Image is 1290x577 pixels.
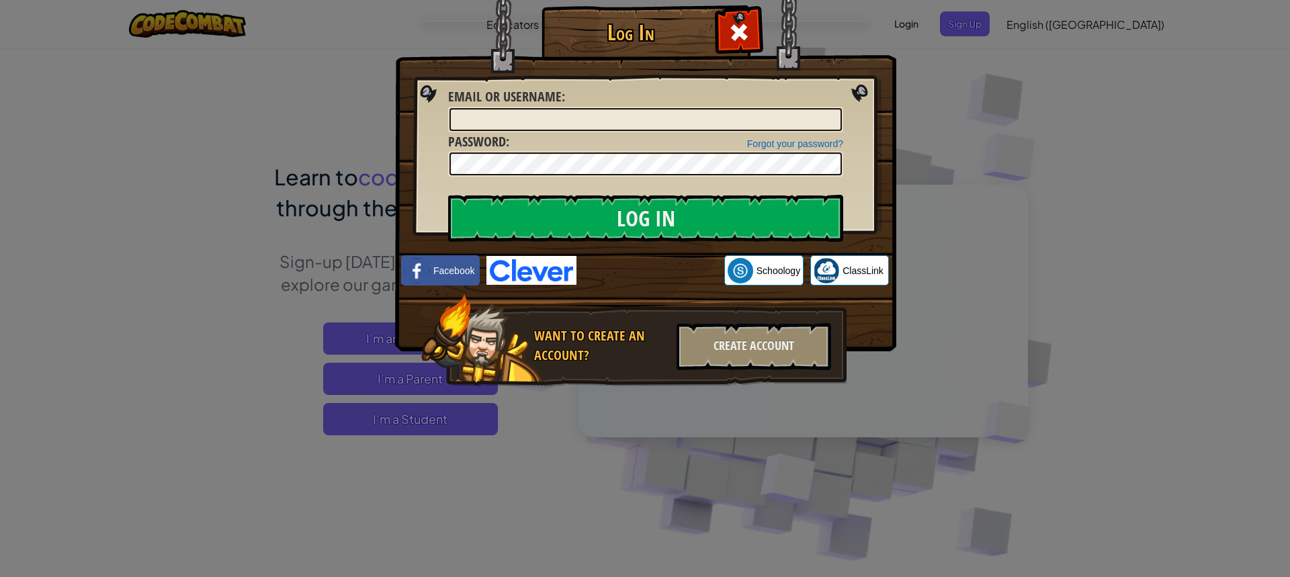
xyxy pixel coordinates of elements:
img: schoology.png [728,258,753,283]
img: clever-logo-blue.png [486,256,576,285]
img: classlink-logo-small.png [814,258,839,283]
img: facebook_small.png [404,258,430,283]
input: Log In [448,195,843,242]
span: Facebook [433,264,474,277]
label: : [448,87,565,107]
span: Password [448,132,506,150]
h1: Log In [545,21,716,44]
a: Forgot your password? [747,138,843,149]
span: ClassLink [843,264,884,277]
div: Create Account [677,323,831,370]
span: Email or Username [448,87,562,105]
label: : [448,132,509,152]
iframe: Sign in with Google Button [576,256,724,285]
div: Want to create an account? [534,326,669,365]
span: Schoology [757,264,800,277]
